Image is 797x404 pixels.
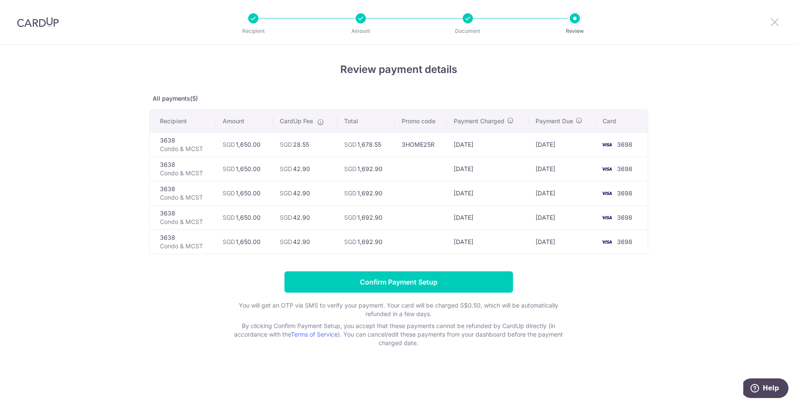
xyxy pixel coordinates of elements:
td: [DATE] [529,181,596,205]
a: Terms of Service [291,331,338,338]
span: SGD [280,141,292,148]
img: <span class="translation_missing" title="translation missing: en.account_steps.new_confirm_form.b... [598,237,615,247]
span: SGD [280,165,292,172]
img: <span class="translation_missing" title="translation missing: en.account_steps.new_confirm_form.b... [598,140,615,150]
h4: Review payment details [149,62,648,77]
td: 1,650.00 [216,181,273,205]
td: 1,650.00 [216,205,273,230]
input: Confirm Payment Setup [284,271,513,293]
span: SGD [223,189,235,197]
td: 1,692.90 [337,181,395,205]
td: [DATE] [529,157,596,181]
p: Condo & MCST [160,242,209,250]
td: [DATE] [447,181,528,205]
td: 1,678.55 [337,132,395,157]
span: SGD [223,165,235,172]
td: 1,650.00 [216,132,273,157]
td: 1,692.90 [337,157,395,181]
td: 3638 [150,132,216,157]
p: Amount [329,27,392,35]
td: 3HOME25R [395,132,447,157]
th: Card [596,110,648,132]
td: 42.90 [273,157,337,181]
span: 3698 [617,141,632,148]
span: 3698 [617,165,632,172]
th: Promo code [395,110,447,132]
p: Condo & MCST [160,169,209,177]
td: [DATE] [447,205,528,230]
span: SGD [280,214,292,221]
span: SGD [280,189,292,197]
img: <span class="translation_missing" title="translation missing: en.account_steps.new_confirm_form.b... [598,212,615,223]
p: Condo & MCST [160,218,209,226]
span: SGD [344,214,356,221]
p: Condo & MCST [160,145,209,153]
span: SGD [223,141,235,148]
td: [DATE] [529,132,596,157]
td: 42.90 [273,230,337,254]
p: By clicking Confirm Payment Setup, you accept that these payments cannot be refunded by CardUp di... [228,322,569,347]
img: <span class="translation_missing" title="translation missing: en.account_steps.new_confirm_form.b... [598,164,615,174]
p: All payments(5) [149,94,648,103]
img: CardUp [17,17,59,27]
td: [DATE] [447,132,528,157]
td: [DATE] [447,157,528,181]
span: CardUp Fee [280,117,313,125]
p: You will get an OTP via SMS to verify your payment. Your card will be charged S$0.50, which will ... [228,301,569,318]
td: 3638 [150,181,216,205]
td: 3638 [150,205,216,230]
p: Document [436,27,499,35]
p: Recipient [222,27,285,35]
th: Recipient [150,110,216,132]
span: SGD [280,238,292,245]
span: SGD [344,189,356,197]
span: 3698 [617,189,632,197]
span: SGD [223,214,235,221]
td: 1,692.90 [337,230,395,254]
span: SGD [344,238,356,245]
th: Total [337,110,395,132]
th: Amount [216,110,273,132]
span: 3698 [617,238,632,245]
td: [DATE] [447,230,528,254]
span: SGD [344,141,356,148]
td: 1,692.90 [337,205,395,230]
td: 1,650.00 [216,230,273,254]
td: 28.55 [273,132,337,157]
p: Condo & MCST [160,193,209,202]
td: 42.90 [273,181,337,205]
td: 42.90 [273,205,337,230]
td: 1,650.00 [216,157,273,181]
span: SGD [344,165,356,172]
span: SGD [223,238,235,245]
span: Payment Due [536,117,573,125]
td: 3638 [150,230,216,254]
span: Payment Charged [454,117,504,125]
td: [DATE] [529,230,596,254]
td: [DATE] [529,205,596,230]
p: Review [543,27,606,35]
span: 3698 [617,214,632,221]
td: 3638 [150,157,216,181]
iframe: Opens a widget where you can find more information [743,378,788,400]
img: <span class="translation_missing" title="translation missing: en.account_steps.new_confirm_form.b... [598,188,615,198]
